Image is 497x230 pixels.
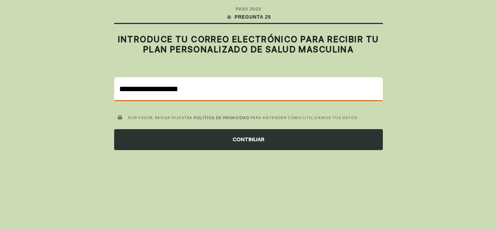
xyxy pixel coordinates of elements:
div: PASO 25 / 25 [236,6,261,12]
a: POLÍTICA DE PRIVACIDAD [194,115,249,120]
div: CONTINUAR [114,129,383,150]
div: PREGUNTA 25 [226,14,271,21]
h2: INTRODUCE TU CORREO ELECTRÓNICO PARA RECIBIR TU PLAN PERSONALIZADO DE SALUD MASCULINA [114,34,383,55]
span: POR FAVOR, REVISA NUESTRA PARA ENTENDER CÓMO UTILIZAMOS TUS DATOS. [128,115,359,120]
